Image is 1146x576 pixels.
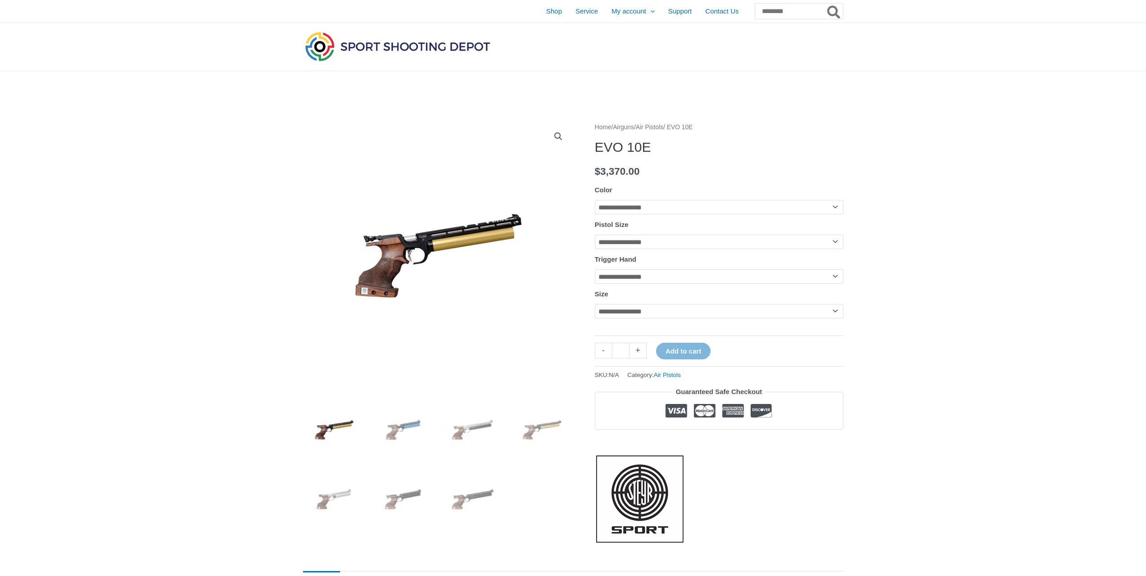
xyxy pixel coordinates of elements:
label: Pistol Size [595,221,629,228]
nav: Breadcrumb [595,122,843,133]
img: EVO 10E - Image 7 [441,468,504,531]
img: EVO 10E - Image 5 [303,468,366,531]
span: SKU: [595,369,619,381]
iframe: Customer reviews powered by Trustpilot [595,436,843,447]
label: Trigger Hand [595,255,637,263]
img: Steyr EVO 10E [303,122,573,392]
img: EVO 10E - Image 3 [441,399,504,461]
a: + [630,343,647,358]
a: Air Pistols [636,124,663,131]
a: Home [595,124,612,131]
label: Color [595,186,612,194]
img: EVO 10E - Image 6 [372,468,435,531]
bdi: 3,370.00 [595,166,640,177]
button: Search [825,4,843,19]
label: Size [595,290,608,298]
img: EVO 10E - Image 2 [372,399,435,461]
span: Category: [627,369,681,381]
img: Sport Shooting Depot [303,30,492,63]
img: Steyr EVO 10E [303,399,366,461]
legend: Guaranteed Safe Checkout [672,386,766,398]
button: Add to cart [656,343,711,359]
input: Product quantity [612,343,630,358]
h1: EVO 10E [595,139,843,155]
a: Airguns [613,124,634,131]
a: Steyr Sport [595,454,685,544]
span: $ [595,166,601,177]
a: View full-screen image gallery [550,128,566,145]
span: N/A [609,372,619,378]
a: - [595,343,612,358]
a: Air Pistols [654,372,681,378]
img: Steyr EVO 10E [511,399,573,461]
